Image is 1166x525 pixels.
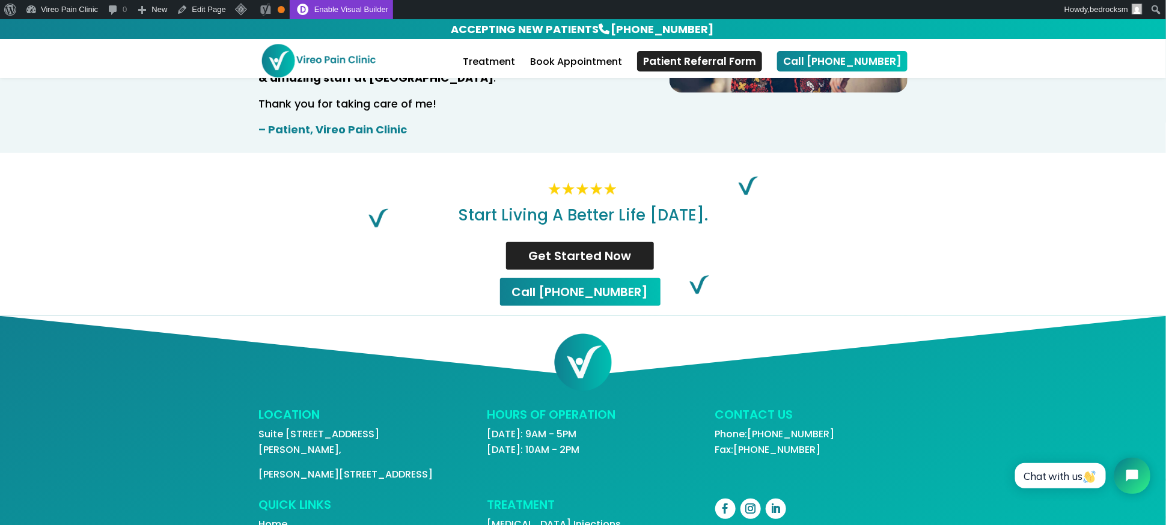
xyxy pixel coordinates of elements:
[1090,5,1128,14] span: bedrocksm
[505,241,655,271] a: Get Started Now
[1002,448,1161,504] iframe: Tidio Chat
[258,96,633,122] p: Thank you for taking care of me!
[487,408,679,426] h3: HOURS OF OPERATION
[715,426,908,457] p: Phone: Fax:
[547,181,619,198] img: 5_star-final
[637,51,762,71] a: Patient Referral Form
[487,499,679,517] h3: TREATMENT
[530,58,622,78] a: Book Appointment
[278,6,285,13] div: OK
[261,207,905,229] h2: Start Living A Better Life [DATE].
[734,443,821,457] a: [PHONE_NUMBER]
[748,427,835,441] a: [PHONE_NUMBER]
[715,408,908,426] h3: CONTACT US
[261,43,376,77] img: Vireo Pain Clinic
[499,277,662,307] a: Call [PHONE_NUMBER]
[258,408,451,426] h3: LOCATION
[258,467,433,481] a: [PERSON_NAME][STREET_ADDRESS]
[258,122,407,137] strong: – Patient, Vireo Pain Clinic
[777,51,908,71] a: Call [PHONE_NUMBER]
[766,499,786,519] a: Follow on LinkedIn
[553,332,613,392] img: cropped-Favicon-Vireo-Pain-Clinic-Markham-Chronic-Pain-Treatment-Interventional-Pain-Management-R...
[258,499,451,517] h3: QUICK LINKS
[715,499,736,519] a: Follow on Facebook
[258,427,379,457] a: Suite [STREET_ADDRESS][PERSON_NAME],
[610,20,715,38] a: [PHONE_NUMBER]
[463,58,515,78] a: Treatment
[740,499,761,519] a: Follow on Instagram
[487,426,679,457] p: [DATE]: 9AM - 5PM [DATE]: 10AM - 2PM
